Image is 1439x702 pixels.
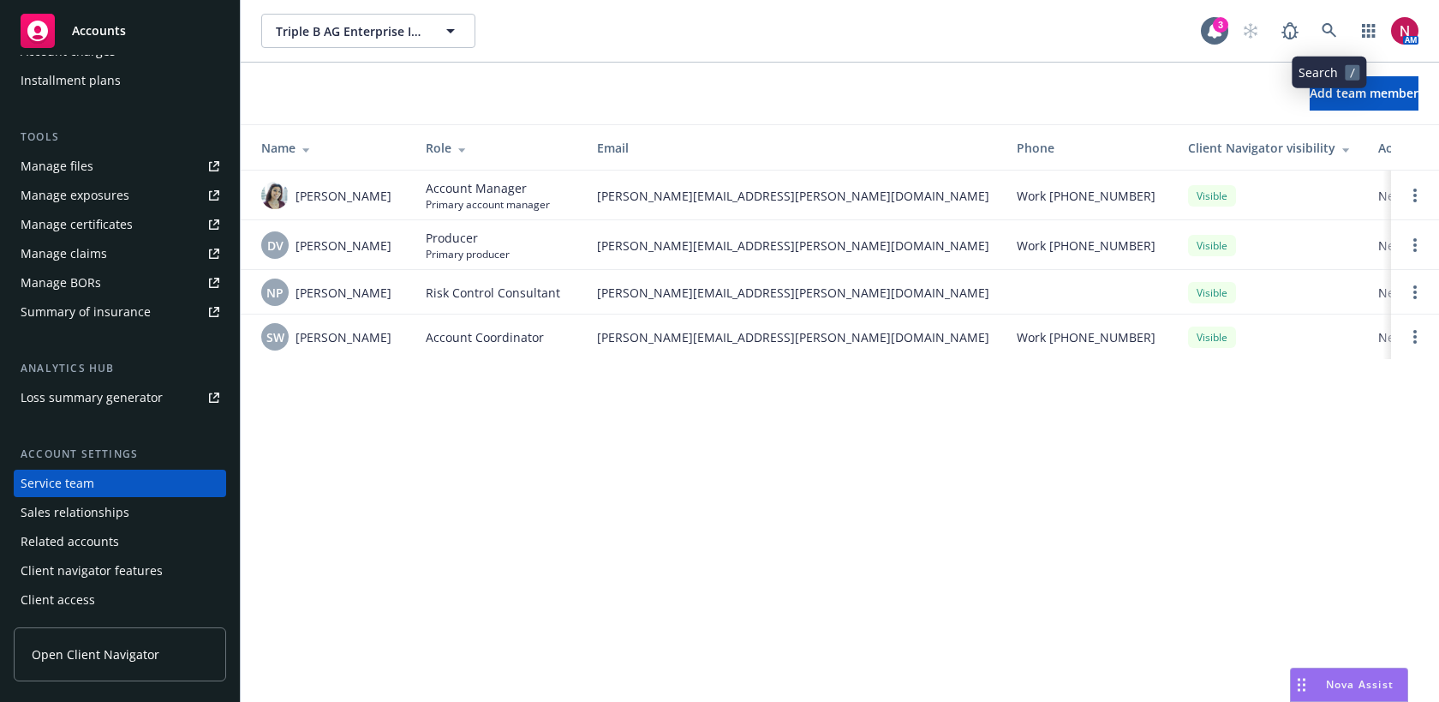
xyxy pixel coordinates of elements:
[1405,282,1425,303] a: Open options
[1213,17,1228,33] div: 3
[597,237,989,255] span: [PERSON_NAME][EMAIL_ADDRESS][PERSON_NAME][DOMAIN_NAME]
[296,187,391,205] span: [PERSON_NAME]
[597,328,989,346] span: [PERSON_NAME][EMAIL_ADDRESS][PERSON_NAME][DOMAIN_NAME]
[426,284,560,302] span: Risk Control Consultant
[14,240,226,267] a: Manage claims
[1405,185,1425,206] a: Open options
[296,328,391,346] span: [PERSON_NAME]
[266,328,284,346] span: SW
[32,645,159,663] span: Open Client Navigator
[14,153,226,180] a: Manage files
[1273,14,1307,48] a: Report a Bug
[1391,17,1418,45] img: photo
[21,182,129,209] div: Manage exposures
[14,360,226,377] div: Analytics hub
[14,446,226,463] div: Account settings
[14,499,226,526] a: Sales relationships
[14,528,226,555] a: Related accounts
[1312,14,1346,48] a: Search
[1310,85,1418,101] span: Add team member
[14,211,226,238] a: Manage certificates
[1188,185,1236,207] div: Visible
[266,284,284,302] span: NP
[14,298,226,326] a: Summary of insurance
[597,187,989,205] span: [PERSON_NAME][EMAIL_ADDRESS][PERSON_NAME][DOMAIN_NAME]
[72,24,126,38] span: Accounts
[21,269,101,297] div: Manage BORs
[426,328,544,346] span: Account Coordinator
[21,384,163,411] div: Loss summary generator
[261,14,475,48] button: Triple B AG Enterprise Inc.
[426,139,570,157] div: Role
[1188,327,1236,348] div: Visible
[426,229,510,247] span: Producer
[14,7,226,55] a: Accounts
[1017,139,1161,157] div: Phone
[1310,76,1418,111] button: Add team member
[14,470,226,497] a: Service team
[597,139,989,157] div: Email
[21,586,95,614] div: Client access
[1188,235,1236,256] div: Visible
[1233,14,1268,48] a: Start snowing
[1405,235,1425,255] a: Open options
[1017,237,1155,255] span: Work [PHONE_NUMBER]
[296,284,391,302] span: [PERSON_NAME]
[276,22,424,40] span: Triple B AG Enterprise Inc.
[14,384,226,411] a: Loss summary generator
[1405,327,1425,347] a: Open options
[1326,677,1394,692] span: Nova Assist
[21,153,93,180] div: Manage files
[296,237,391,255] span: [PERSON_NAME]
[21,499,129,526] div: Sales relationships
[14,182,226,209] a: Manage exposures
[14,586,226,614] a: Client access
[1017,328,1155,346] span: Work [PHONE_NUMBER]
[261,139,398,157] div: Name
[261,182,289,209] img: photo
[14,269,226,297] a: Manage BORs
[21,298,151,326] div: Summary of insurance
[21,211,133,238] div: Manage certificates
[426,179,550,197] span: Account Manager
[1188,282,1236,303] div: Visible
[426,197,550,212] span: Primary account manager
[1188,139,1351,157] div: Client Navigator visibility
[267,237,284,255] span: DV
[14,67,226,94] a: Installment plans
[1291,669,1312,701] div: Drag to move
[21,528,119,555] div: Related accounts
[426,247,510,261] span: Primary producer
[1352,14,1386,48] a: Switch app
[1290,668,1408,702] button: Nova Assist
[21,557,163,585] div: Client navigator features
[21,67,121,94] div: Installment plans
[21,470,94,497] div: Service team
[21,240,107,267] div: Manage claims
[1017,187,1155,205] span: Work [PHONE_NUMBER]
[14,557,226,585] a: Client navigator features
[14,129,226,146] div: Tools
[597,284,989,302] span: [PERSON_NAME][EMAIL_ADDRESS][PERSON_NAME][DOMAIN_NAME]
